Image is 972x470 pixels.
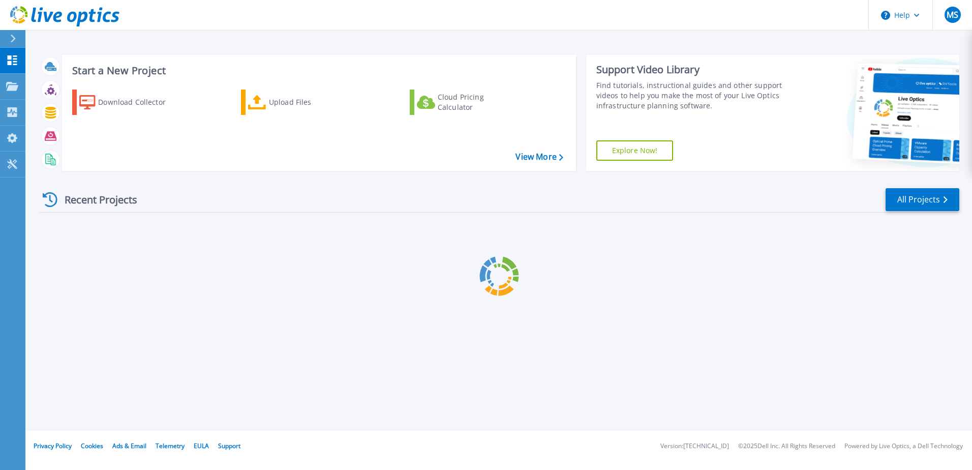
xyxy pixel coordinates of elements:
a: Privacy Policy [34,442,72,450]
div: Cloud Pricing Calculator [438,92,519,112]
div: Recent Projects [39,187,151,212]
a: Cloud Pricing Calculator [410,90,523,115]
li: Version: [TECHNICAL_ID] [660,443,729,450]
li: Powered by Live Optics, a Dell Technology [844,443,963,450]
div: Support Video Library [596,63,786,76]
a: Download Collector [72,90,186,115]
a: Cookies [81,442,103,450]
a: All Projects [886,188,959,211]
a: Ads & Email [112,442,146,450]
a: Support [218,442,240,450]
a: EULA [194,442,209,450]
a: Upload Files [241,90,354,115]
div: Upload Files [269,92,350,112]
a: View More [515,152,563,162]
a: Explore Now! [596,140,674,161]
div: Download Collector [98,92,179,112]
span: MS [947,11,958,19]
h3: Start a New Project [72,65,563,76]
li: © 2025 Dell Inc. All Rights Reserved [738,443,835,450]
div: Find tutorials, instructional guides and other support videos to help you make the most of your L... [596,80,786,111]
a: Telemetry [156,442,185,450]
